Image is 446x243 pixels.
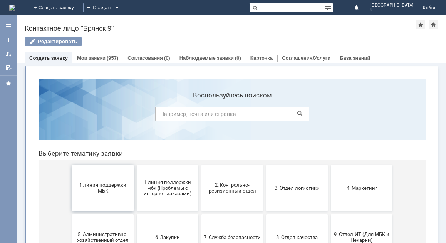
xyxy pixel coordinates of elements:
[179,55,234,61] a: Наблюдаемые заявки
[40,191,101,237] button: Бухгалтерия (для мбк)
[6,77,394,85] header: Выберите тематику заявки
[42,211,99,217] span: Бухгалтерия (для мбк)
[370,8,414,12] span: 9
[171,162,228,168] span: 7. Служба безопасности
[25,25,416,32] div: Контактное лицо "Брянск 9"
[236,162,293,168] span: 8. Отдел качества
[234,191,295,237] button: Отдел-ИТ (Офис)
[325,3,333,11] span: Расширенный поиск
[42,110,99,121] span: 1 линия поддержки МБК
[236,112,293,118] span: 3. Отдел логистики
[2,48,15,60] a: Мои заявки
[123,34,277,49] input: Например, почта или справка
[9,5,15,11] img: logo
[298,92,360,139] button: 4. Маркетинг
[2,62,15,74] a: Мои согласования
[169,142,231,188] button: 7. Служба безопасности
[104,191,166,237] button: Отдел ИТ (1С)
[107,107,164,124] span: 1 линия поддержки мбк (Проблемы с интернет-заказами)
[107,162,164,168] span: 6. Закупки
[42,159,99,171] span: 5. Административно-хозяйственный отдел
[235,55,241,61] div: (0)
[429,20,438,29] div: Сделать домашней страницей
[171,208,228,220] span: Отдел-ИТ (Битрикс24 и CRM)
[236,211,293,217] span: Отдел-ИТ (Офис)
[301,211,358,217] span: Финансовый отдел
[298,142,360,188] button: 9. Отдел-ИТ (Для МБК и Пекарни)
[9,5,15,11] a: Перейти на домашнюю страницу
[164,55,170,61] div: (0)
[250,55,273,61] a: Карточка
[234,92,295,139] button: 3. Отдел логистики
[282,55,330,61] a: Соглашения/Услуги
[234,142,295,188] button: 8. Отдел качества
[169,92,231,139] button: 2. Контрольно-ревизионный отдел
[416,20,425,29] div: Добавить в избранное
[83,3,122,12] div: Создать
[171,110,228,121] span: 2. Контрольно-ревизионный отдел
[2,34,15,46] a: Создать заявку
[40,142,101,188] button: 5. Административно-хозяйственный отдел
[301,159,358,171] span: 9. Отдел-ИТ (Для МБК и Пекарни)
[370,3,414,8] span: [GEOGRAPHIC_DATA]
[107,211,164,217] span: Отдел ИТ (1С)
[123,19,277,27] label: Воспользуйтесь поиском
[169,191,231,237] button: Отдел-ИТ (Битрикс24 и CRM)
[40,92,101,139] button: 1 линия поддержки МБК
[127,55,163,61] a: Согласования
[107,55,118,61] div: (957)
[340,55,370,61] a: База знаний
[104,92,166,139] button: 1 линия поддержки мбк (Проблемы с интернет-заказами)
[104,142,166,188] button: 6. Закупки
[29,55,68,61] a: Создать заявку
[77,55,106,61] a: Мои заявки
[298,191,360,237] button: Финансовый отдел
[301,112,358,118] span: 4. Маркетинг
